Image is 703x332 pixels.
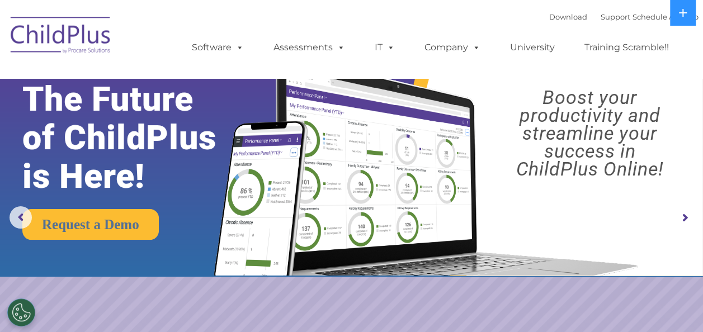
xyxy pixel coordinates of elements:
[5,9,117,65] img: ChildPlus by Procare Solutions
[22,209,159,240] a: Request a Demo
[485,88,694,178] rs-layer: Boost your productivity and streamline your success in ChildPlus Online!
[573,36,680,59] a: Training Scramble!!
[262,36,356,59] a: Assessments
[181,36,255,59] a: Software
[549,12,587,21] a: Download
[601,12,630,21] a: Support
[499,36,566,59] a: University
[633,12,699,21] a: Schedule A Demo
[549,12,699,21] font: |
[7,298,35,326] button: Cookies Settings
[22,80,247,196] rs-layer: The Future of ChildPlus is Here!
[413,36,492,59] a: Company
[155,74,190,82] span: Last name
[364,36,406,59] a: IT
[155,120,203,128] span: Phone number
